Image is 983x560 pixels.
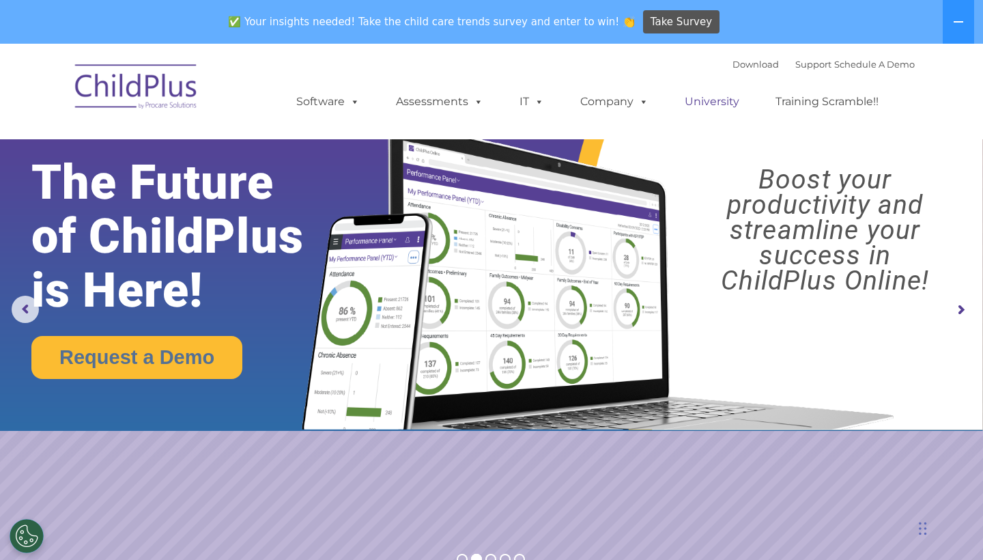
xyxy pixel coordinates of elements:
[190,90,231,100] span: Last name
[679,167,971,294] rs-layer: Boost your productivity and streamline your success in ChildPlus Online!
[31,336,242,379] a: Request a Demo
[31,156,345,318] rs-layer: The Future of ChildPlus is Here!
[762,88,892,115] a: Training Scramble!!
[190,146,248,156] span: Phone number
[732,59,915,70] font: |
[671,88,753,115] a: University
[223,9,641,36] span: ✅ Your insights needed! Take the child care trends survey and enter to win! 👏
[651,10,712,34] span: Take Survey
[643,10,720,34] a: Take Survey
[382,88,497,115] a: Assessments
[795,59,831,70] a: Support
[68,55,205,123] img: ChildPlus by Procare Solutions
[283,88,373,115] a: Software
[10,519,44,553] button: Cookies Settings
[834,59,915,70] a: Schedule A Demo
[732,59,779,70] a: Download
[915,494,983,560] iframe: Chat Widget
[567,88,662,115] a: Company
[506,88,558,115] a: IT
[919,508,927,549] div: Drag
